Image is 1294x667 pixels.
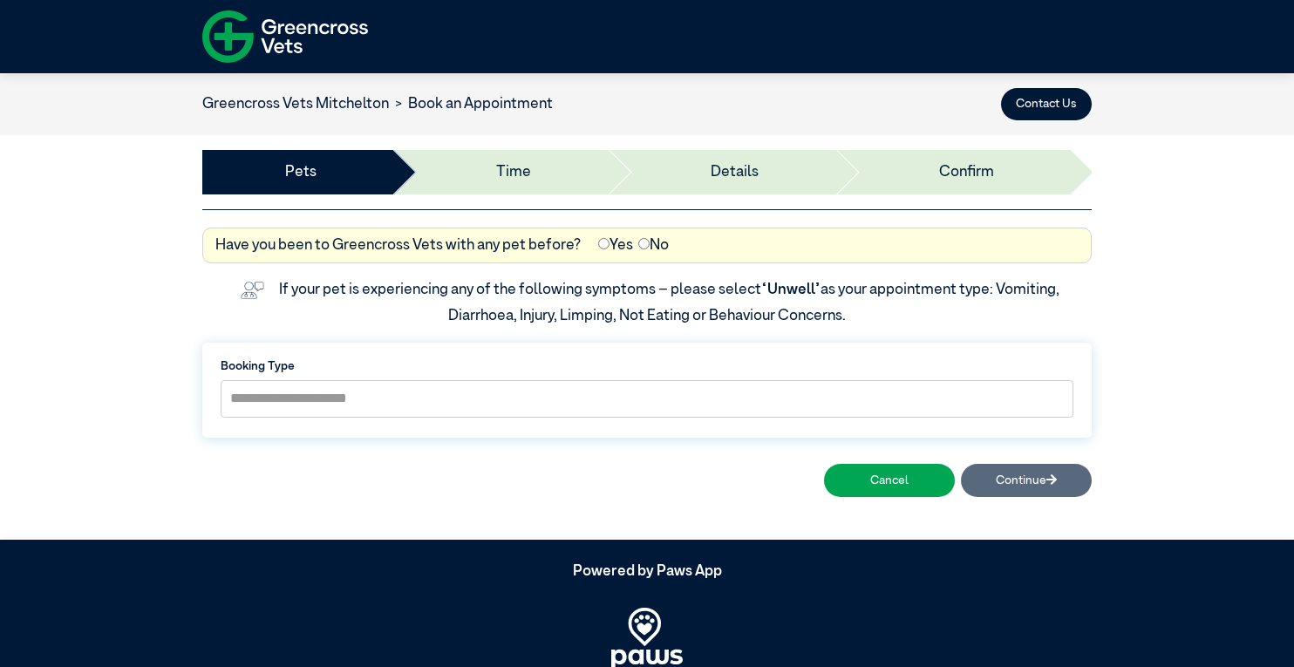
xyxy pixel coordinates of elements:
[221,357,1073,375] label: Booking Type
[202,563,1092,581] h5: Powered by Paws App
[598,238,610,249] input: Yes
[215,235,581,257] label: Have you been to Greencross Vets with any pet before?
[202,4,368,69] img: f-logo
[279,282,1062,323] label: If your pet is experiencing any of the following symptoms – please select as your appointment typ...
[389,93,553,116] li: Book an Appointment
[285,161,317,184] a: Pets
[235,276,270,305] img: vet
[638,235,669,257] label: No
[761,282,821,297] span: “Unwell”
[598,235,633,257] label: Yes
[638,238,650,249] input: No
[202,97,389,112] a: Greencross Vets Mitchelton
[824,464,955,496] button: Cancel
[1001,88,1092,120] button: Contact Us
[202,93,553,116] nav: breadcrumb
